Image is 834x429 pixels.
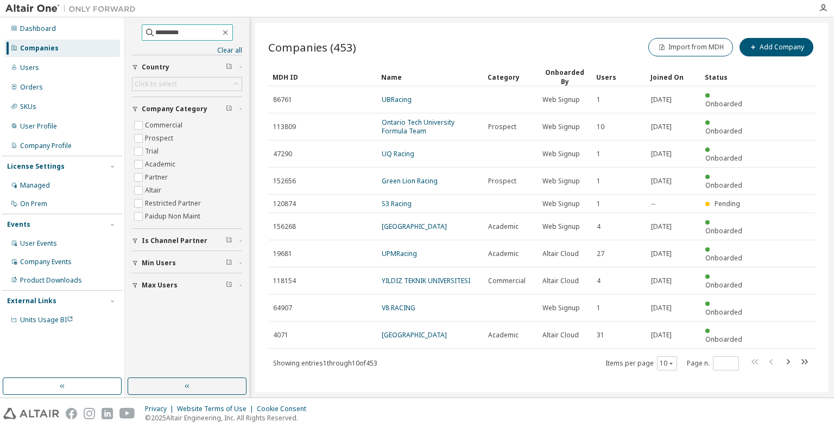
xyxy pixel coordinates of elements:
span: Items per page [605,356,677,370]
span: Showing entries 1 through 10 of 453 [273,358,377,368]
button: Import from MDH [648,38,733,56]
button: Add Company [740,38,813,56]
div: SKUs [20,103,36,111]
div: Dashboard [20,24,56,33]
span: Web Signup [542,95,580,104]
label: Commercial [145,119,185,132]
span: Prospect [488,177,516,185]
a: [GEOGRAPHIC_DATA] [382,330,447,340]
a: Ontario Tech University Formula Team [382,118,454,136]
span: Altair Cloud [542,331,579,340]
span: 156268 [273,222,296,231]
span: Academic [488,249,519,258]
div: On Prem [20,200,47,208]
span: [DATE] [651,304,672,312]
span: 4 [597,222,601,231]
div: Companies [20,44,59,53]
div: Status [705,68,750,86]
span: Company Category [142,105,207,113]
a: UQ Racing [382,149,414,158]
span: Onboarded [705,335,742,344]
div: Events [7,220,30,229]
span: [DATE] [651,150,672,158]
span: [DATE] [651,177,672,185]
img: facebook.svg [66,408,77,419]
a: YILDIZ TEKNIK UNIVERSITESI [382,276,470,285]
button: Max Users [132,273,242,297]
span: Onboarded [705,181,742,190]
span: -- [651,200,655,208]
span: Min Users [142,259,176,267]
span: 118154 [273,277,296,285]
span: Onboarded [705,126,742,136]
span: Altair Cloud [542,277,579,285]
div: Company Events [20,258,72,266]
span: Max Users [142,281,178,290]
span: [DATE] [651,222,672,231]
div: User Events [20,239,57,248]
div: Orders [20,83,43,92]
span: Onboarded [705,280,742,290]
span: 31 [597,331,604,340]
span: Clear filter [226,105,232,113]
span: Web Signup [542,123,580,131]
img: youtube.svg [119,408,135,419]
span: [DATE] [651,277,672,285]
span: Companies (453) [268,40,356,55]
div: Users [20,63,39,72]
div: Website Terms of Use [177,405,257,413]
div: Click to select [135,80,177,88]
div: External Links [7,297,56,305]
span: 64907 [273,304,292,312]
span: Academic [488,331,519,340]
span: Web Signup [542,177,580,185]
span: Onboarded [705,153,742,163]
a: UPMRacing [382,249,417,258]
img: linkedin.svg [102,408,113,419]
span: Web Signup [542,222,580,231]
div: Click to select [132,78,242,91]
div: Managed [20,181,50,190]
div: User Profile [20,122,57,131]
button: 10 [660,359,674,368]
span: 27 [597,249,604,258]
span: Web Signup [542,150,580,158]
span: 47290 [273,150,292,158]
div: Company Profile [20,142,72,150]
span: Onboarded [705,253,742,262]
a: [GEOGRAPHIC_DATA] [382,222,447,231]
div: Joined On [650,68,696,86]
div: Name [381,68,479,86]
span: Clear filter [226,259,232,267]
span: Clear filter [226,281,232,290]
span: 120874 [273,200,296,208]
span: Onboarded [705,99,742,108]
span: Units Usage BI [20,315,73,324]
span: Commercial [488,277,526,285]
span: Clear filter [226,236,232,245]
a: Clear all [132,46,242,55]
p: © 2025 Altair Engineering, Inc. All Rights Reserved. [145,413,313,422]
span: 4071 [273,331,288,340]
div: Privacy [145,405,177,413]
span: Prospect [488,123,516,131]
div: Category [488,68,533,86]
label: Academic [145,158,178,171]
span: Web Signup [542,304,580,312]
span: 1 [597,95,601,104]
span: 86761 [273,95,292,104]
button: Company Category [132,97,242,121]
span: Academic [488,222,519,231]
div: Users [596,68,642,86]
div: License Settings [7,162,65,171]
button: Is Channel Partner [132,229,242,253]
span: 1 [597,200,601,208]
span: Onboarded [705,226,742,235]
span: Country [142,63,169,72]
span: Is Channel Partner [142,236,207,245]
span: 113809 [273,123,296,131]
a: V8 RACING [382,303,415,312]
span: Page n. [687,356,739,370]
label: Partner [145,171,170,184]
span: Clear filter [226,63,232,72]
